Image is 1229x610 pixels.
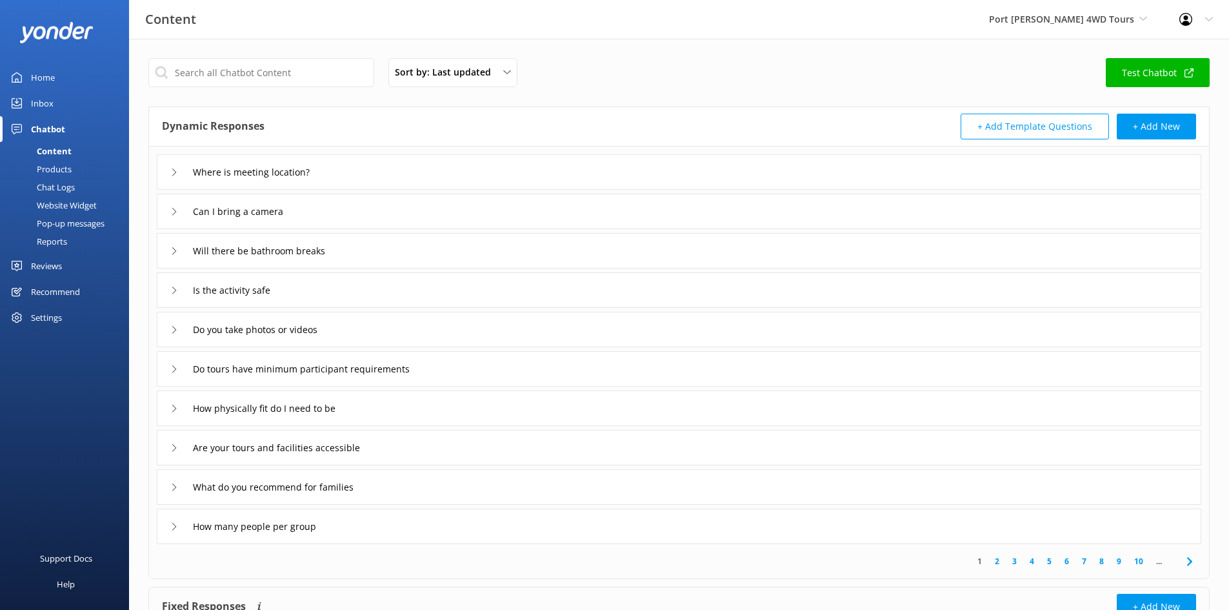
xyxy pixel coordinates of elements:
[1128,555,1150,567] a: 10
[8,160,72,178] div: Products
[1058,555,1075,567] a: 6
[145,9,196,30] h3: Content
[31,253,62,279] div: Reviews
[971,555,988,567] a: 1
[8,232,67,250] div: Reports
[1110,555,1128,567] a: 9
[31,90,54,116] div: Inbox
[988,555,1006,567] a: 2
[8,178,75,196] div: Chat Logs
[989,13,1134,25] span: Port [PERSON_NAME] 4WD Tours
[8,196,97,214] div: Website Widget
[1023,555,1041,567] a: 4
[31,65,55,90] div: Home
[1106,58,1210,87] a: Test Chatbot
[148,58,374,87] input: Search all Chatbot Content
[8,232,129,250] a: Reports
[57,571,75,597] div: Help
[8,196,129,214] a: Website Widget
[395,65,499,79] span: Sort by: Last updated
[1075,555,1093,567] a: 7
[31,279,80,305] div: Recommend
[19,22,94,43] img: yonder-white-logo.png
[8,178,129,196] a: Chat Logs
[162,114,265,139] h4: Dynamic Responses
[31,305,62,330] div: Settings
[40,545,92,571] div: Support Docs
[8,214,105,232] div: Pop-up messages
[961,114,1109,139] button: + Add Template Questions
[8,142,72,160] div: Content
[8,160,129,178] a: Products
[1150,555,1168,567] span: ...
[8,142,129,160] a: Content
[1041,555,1058,567] a: 5
[1006,555,1023,567] a: 3
[31,116,65,142] div: Chatbot
[1093,555,1110,567] a: 8
[1117,114,1196,139] button: + Add New
[8,214,129,232] a: Pop-up messages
